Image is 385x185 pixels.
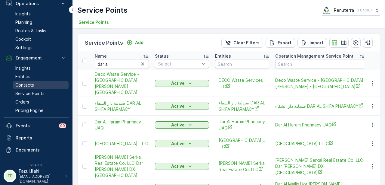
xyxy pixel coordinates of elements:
p: Routes & Tasks [15,28,46,34]
p: Operation Management Service Point [275,53,353,59]
a: Events99 [4,120,69,132]
a: Reports [4,132,69,144]
button: Clear Filters [221,38,263,48]
p: Reports [16,135,66,141]
a: Dar al hayat medical center L L C [275,140,365,147]
img: Screenshot_2024-07-26_at_13.33.01.png [322,7,331,14]
span: Service Points [79,19,109,25]
p: Engagement [16,55,57,61]
p: Service Points [85,39,123,47]
a: Deco Waste Service - Dar Al Aman Building - Karama [95,71,149,95]
p: 99 [60,123,65,128]
button: Export [266,38,295,48]
span: Deco Waste Service - [GEOGRAPHIC_DATA][PERSON_NAME] - [GEOGRAPHIC_DATA] [95,71,149,95]
div: Toggle Row Selected [82,164,87,169]
p: Insights [15,11,31,17]
button: Add [124,39,146,46]
a: صيدلية دار الشفاء DAR AL SHIFA PHARMACY [219,100,266,112]
p: Active [171,141,185,147]
p: Operations [16,1,57,7]
button: Active [155,140,209,147]
p: Events [16,123,55,129]
a: Deco Waste Service - Dar Al Aman Building - Karama [275,77,365,90]
p: Insights [15,65,31,71]
p: Add [135,40,143,46]
p: Settings [15,45,32,51]
button: FFFazul.Ilahi[EMAIL_ADDRESS][DOMAIN_NAME] [4,168,69,184]
p: Fazul.Ilahi [19,168,62,174]
span: v 1.49.0 [4,163,69,167]
button: Active [155,121,209,129]
a: صيدلية دار الشفاء DAR AL SHIFA PHARMACY [95,100,149,112]
p: Planning [15,19,32,25]
a: Insights [13,64,69,72]
button: Active [155,103,209,110]
button: Active [155,163,209,170]
a: Orders [13,98,69,106]
p: Documents [16,147,66,153]
button: Active [155,80,209,87]
p: [EMAIL_ADDRESS][DOMAIN_NAME] [19,174,62,184]
div: Toggle Row Selected [82,81,87,86]
a: Pricing Engine [13,106,69,115]
button: Engagement [4,52,69,64]
div: Toggle Row Selected [82,123,87,127]
a: Service Points [13,89,69,98]
a: DECO Waste Services LLC [219,77,266,90]
a: Dar Al Haram Pharmacy UAQ [219,119,266,131]
a: Dar Al Haram Pharmacy UAQ [275,122,365,128]
div: FF [5,171,15,181]
span: [GEOGRAPHIC_DATA] L L C [95,141,149,147]
button: Renuterra(+04:00) [322,5,380,16]
p: Orders [15,99,29,105]
p: Select [158,61,200,67]
p: Active [171,80,185,86]
a: Dar Al Haram Pharmacy UAQ [95,119,149,131]
p: Service Points [77,5,128,15]
p: Renuterra [334,7,354,13]
p: Import [310,40,323,46]
p: Contacts [15,82,34,88]
button: Import [297,38,327,48]
a: صيدلية دار الشفاء DAR AL SHIFA PHARMACY [275,103,365,109]
span: Deco Waste Service - [GEOGRAPHIC_DATA][PERSON_NAME] - [GEOGRAPHIC_DATA] [275,77,365,90]
p: Clear Filters [233,40,260,46]
a: Planning [13,18,69,27]
input: Search [215,59,269,69]
p: Export [278,40,291,46]
p: Name [95,53,107,59]
p: Active [171,122,185,128]
input: Search [275,59,365,69]
span: [PERSON_NAME] Serkal Real Estate Co. LLC-Dar [PERSON_NAME] DX-[GEOGRAPHIC_DATA] [95,154,149,178]
a: Entities [13,72,69,81]
a: Naseer Bin Abdullatif Al Serkal Real Estate Co. LLC [219,160,266,173]
p: Cockpit [15,36,31,42]
span: [GEOGRAPHIC_DATA] L L C [275,140,365,147]
p: ( +04:00 ) [356,8,372,13]
a: Dar al hayat medical center L L C [95,141,149,147]
p: Service Points [15,91,45,97]
div: Toggle Row Selected [82,141,87,146]
a: Contacts [13,81,69,89]
p: Pricing Engine [15,107,44,113]
p: Active [171,163,185,169]
div: Toggle Row Selected [82,104,87,109]
a: Insights [13,10,69,18]
p: Active [171,103,185,109]
p: Entities [215,53,231,59]
span: [GEOGRAPHIC_DATA] L L C [219,137,266,150]
a: Cockpit [13,35,69,43]
span: [PERSON_NAME] Serkal Real Estate Co. LLC [219,160,266,173]
a: Routes & Tasks [13,27,69,35]
a: Naseer Bin Abdullatif Al Serkal Real Estate Co. LLC-Dar Al Raffa DX-CA [275,157,365,176]
span: [PERSON_NAME] Serkal Real Estate Co. LLC-Dar [PERSON_NAME] DX-[GEOGRAPHIC_DATA] [275,157,365,176]
a: Settings [13,43,69,52]
a: Dar al hayat medical center L L C [219,137,266,150]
